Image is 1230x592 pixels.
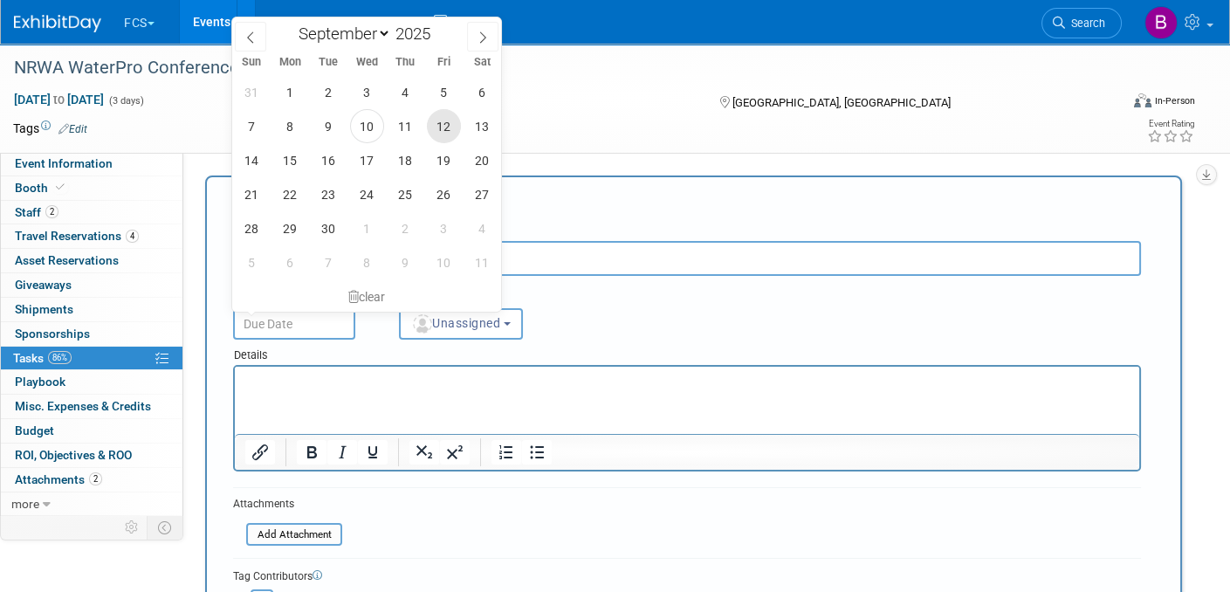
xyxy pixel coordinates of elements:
span: Attachments [15,472,102,486]
span: (3 days) [107,95,144,107]
span: September 11, 2025 [388,109,423,143]
div: clear [232,282,501,312]
span: August 31, 2025 [235,75,269,109]
span: 4 [126,230,139,243]
a: Budget [1,419,182,443]
span: September 12, 2025 [427,109,461,143]
div: Event Format [1020,91,1195,117]
input: Due Date [233,308,355,340]
button: Underline [358,440,388,465]
span: September 2, 2025 [312,75,346,109]
span: October 1, 2025 [350,211,384,245]
a: Tasks86% [1,347,182,370]
span: Tasks [13,351,72,365]
span: more [11,497,39,511]
span: September 29, 2025 [273,211,307,245]
span: Search [1065,17,1105,30]
span: September 3, 2025 [350,75,384,109]
span: October 7, 2025 [312,245,346,279]
img: ExhibitDay [14,15,101,32]
a: Search [1041,8,1122,38]
span: September 20, 2025 [465,143,499,177]
span: Sun [232,57,271,68]
span: 2 [89,472,102,485]
span: 2 [45,205,58,218]
span: September 19, 2025 [427,143,461,177]
span: September 26, 2025 [427,177,461,211]
span: Sat [463,57,501,68]
div: Attachments [233,497,342,512]
div: Short Description [233,224,1141,241]
span: Sponsorships [15,327,90,341]
a: Asset Reservations [1,249,182,272]
span: September 6, 2025 [465,75,499,109]
span: Event Information [15,156,113,170]
button: Numbered list [491,440,521,465]
input: Year [391,24,443,44]
a: Attachments2 [1,468,182,492]
span: September 27, 2025 [465,177,499,211]
button: Subscript [409,440,439,465]
span: 86% [48,351,72,364]
span: October 6, 2025 [273,245,307,279]
span: October 8, 2025 [350,245,384,279]
span: September 15, 2025 [273,143,307,177]
span: September 1, 2025 [273,75,307,109]
a: Shipments [1,298,182,321]
span: October 2, 2025 [388,211,423,245]
a: ROI, Objectives & ROO [1,444,182,467]
span: October 10, 2025 [427,245,461,279]
img: Barb DeWyer [1144,6,1178,39]
span: Giveaways [15,278,72,292]
span: Staff [15,205,58,219]
iframe: Rich Text Area [235,367,1139,434]
span: Playbook [15,375,65,389]
span: September 4, 2025 [388,75,423,109]
span: September 16, 2025 [312,143,346,177]
span: October 3, 2025 [427,211,461,245]
td: Personalize Event Tab Strip [117,516,148,539]
span: September 22, 2025 [273,177,307,211]
span: Wed [347,57,386,68]
span: September 13, 2025 [465,109,499,143]
a: Playbook [1,370,182,394]
div: New Task [233,196,1141,215]
span: October 4, 2025 [465,211,499,245]
a: Sponsorships [1,322,182,346]
span: September 10, 2025 [350,109,384,143]
span: September 17, 2025 [350,143,384,177]
div: In-Person [1154,94,1195,107]
span: Fri [424,57,463,68]
div: Details [233,340,1141,365]
span: September 9, 2025 [312,109,346,143]
button: Insert/edit link [245,440,275,465]
span: October 5, 2025 [235,245,269,279]
div: Assigned to [399,291,607,308]
span: [GEOGRAPHIC_DATA], [GEOGRAPHIC_DATA] [732,96,951,109]
i: Booth reservation complete [56,182,65,192]
span: ROI, Objectives & ROO [15,448,132,462]
span: Travel Reservations [15,229,139,243]
span: Asset Reservations [15,253,119,267]
span: September 24, 2025 [350,177,384,211]
span: Tue [309,57,347,68]
a: Misc. Expenses & Credits [1,395,182,418]
button: Italic [327,440,357,465]
span: Unassigned [411,316,500,330]
button: Superscript [440,440,470,465]
button: Unassigned [399,308,523,340]
span: October 11, 2025 [465,245,499,279]
select: Month [291,23,391,45]
span: September 28, 2025 [235,211,269,245]
a: Edit [58,123,87,135]
a: Giveaways [1,273,182,297]
span: Budget [15,423,54,437]
span: September 30, 2025 [312,211,346,245]
span: September 5, 2025 [427,75,461,109]
span: September 25, 2025 [388,177,423,211]
span: Booth [15,181,68,195]
span: Misc. Expenses & Credits [15,399,151,413]
button: Bullet list [522,440,552,465]
a: Event Information [1,152,182,176]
